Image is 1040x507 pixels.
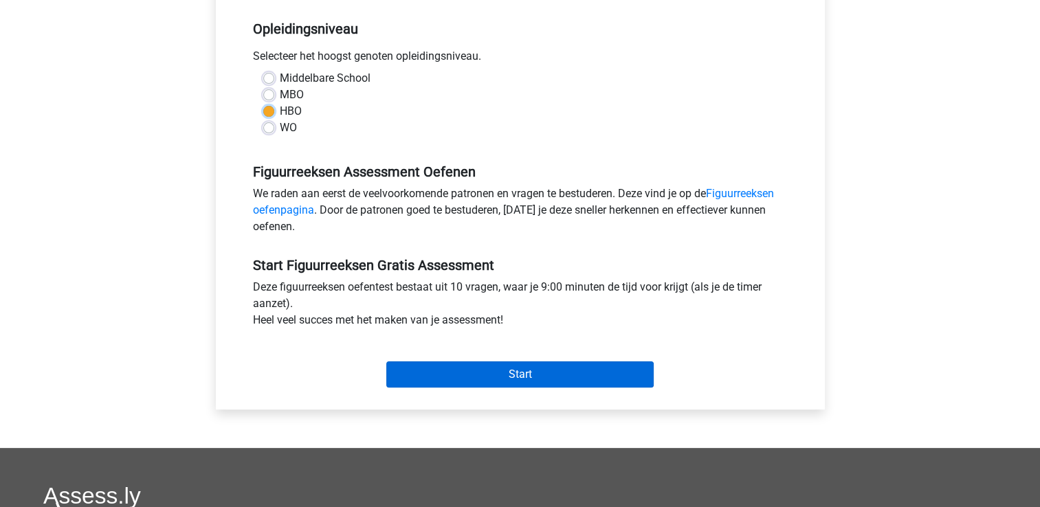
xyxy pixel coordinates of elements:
h5: Opleidingsniveau [253,15,788,43]
div: We raden aan eerst de veelvoorkomende patronen en vragen te bestuderen. Deze vind je op de . Door... [243,185,798,240]
h5: Start Figuurreeksen Gratis Assessment [253,257,788,273]
input: Start [386,361,654,387]
label: MBO [280,87,304,103]
div: Selecteer het hoogst genoten opleidingsniveau. [243,48,798,70]
div: Deze figuurreeksen oefentest bestaat uit 10 vragen, waar je 9:00 minuten de tijd voor krijgt (als... [243,279,798,334]
h5: Figuurreeksen Assessment Oefenen [253,164,788,180]
label: Middelbare School [280,70,370,87]
label: HBO [280,103,302,120]
label: WO [280,120,297,136]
